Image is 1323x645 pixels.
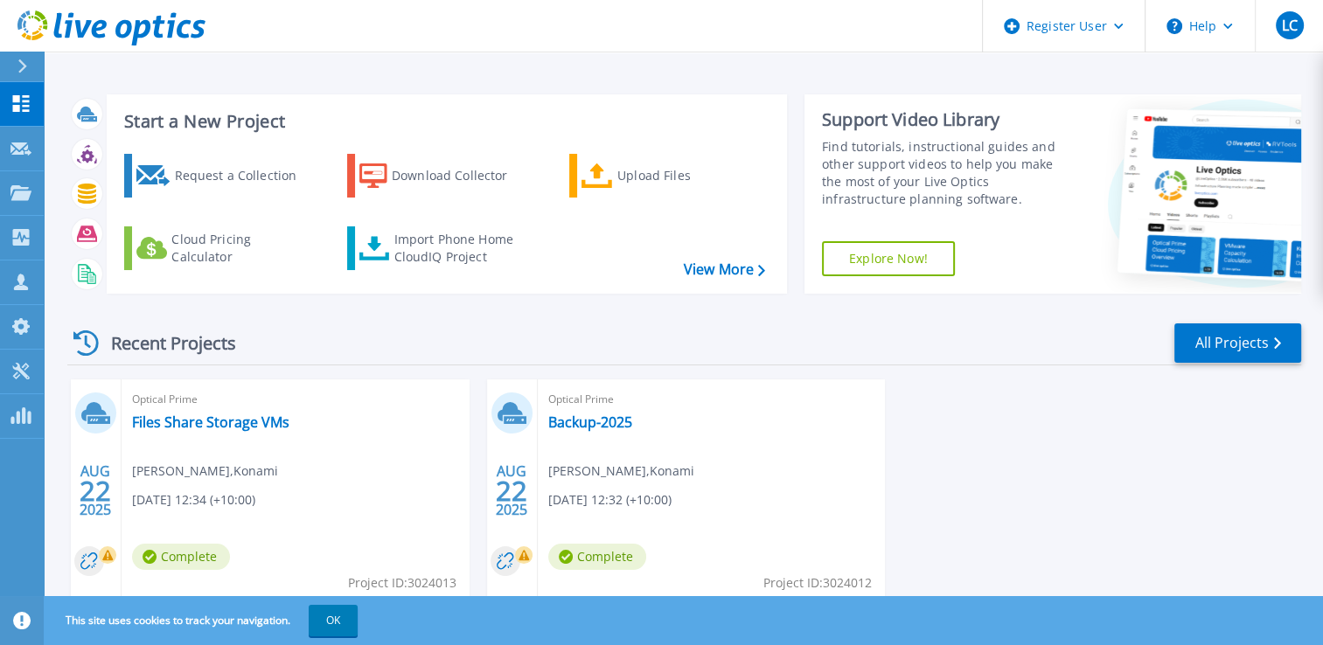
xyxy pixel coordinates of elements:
[392,158,532,193] div: Download Collector
[132,390,459,409] span: Optical Prime
[132,461,278,481] span: [PERSON_NAME] , Konami
[822,138,1071,208] div: Find tutorials, instructional guides and other support videos to help you make the most of your L...
[79,459,112,523] div: AUG 2025
[347,154,542,198] a: Download Collector
[171,231,311,266] div: Cloud Pricing Calculator
[548,544,646,570] span: Complete
[617,158,757,193] div: Upload Files
[348,573,456,593] span: Project ID: 3024013
[569,154,764,198] a: Upload Files
[495,459,528,523] div: AUG 2025
[124,226,319,270] a: Cloud Pricing Calculator
[548,413,632,431] a: Backup-2025
[67,322,260,364] div: Recent Projects
[763,573,872,593] span: Project ID: 3024012
[496,483,527,498] span: 22
[548,390,875,409] span: Optical Prime
[132,413,289,431] a: Files Share Storage VMs
[80,483,111,498] span: 22
[309,605,358,636] button: OK
[174,158,314,193] div: Request a Collection
[548,490,672,510] span: [DATE] 12:32 (+10:00)
[132,544,230,570] span: Complete
[1174,323,1301,363] a: All Projects
[1281,18,1297,32] span: LC
[548,461,694,481] span: [PERSON_NAME] , Konami
[124,154,319,198] a: Request a Collection
[822,108,1071,131] div: Support Video Library
[393,231,530,266] div: Import Phone Home CloudIQ Project
[132,490,255,510] span: [DATE] 12:34 (+10:00)
[48,605,358,636] span: This site uses cookies to track your navigation.
[124,112,764,131] h3: Start a New Project
[684,261,765,278] a: View More
[822,241,955,276] a: Explore Now!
